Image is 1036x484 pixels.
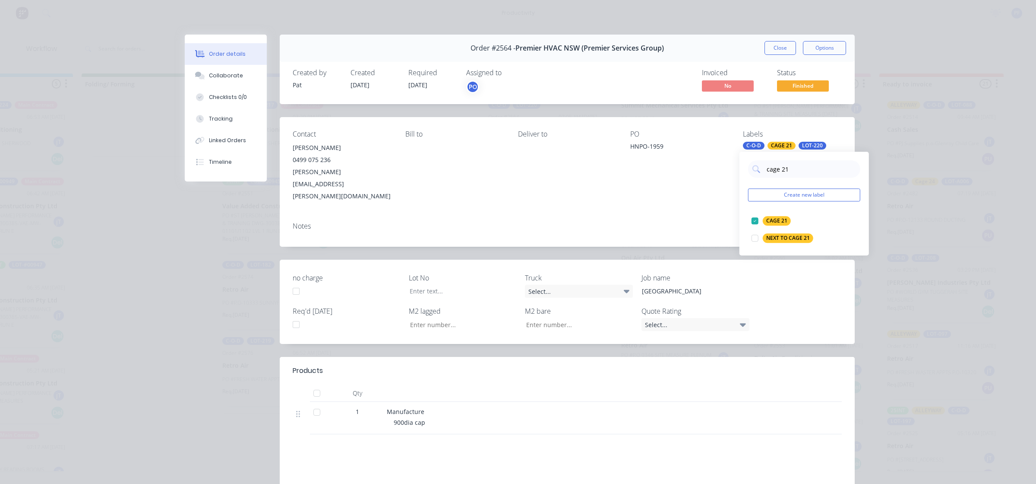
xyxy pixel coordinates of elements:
[185,65,267,86] button: Collaborate
[743,142,764,150] div: C-O-D
[408,69,456,77] div: Required
[209,50,246,58] div: Order details
[209,93,247,101] div: Checklists 0/0
[403,318,517,331] input: Enter number...
[766,160,856,178] input: Search labels
[466,80,479,93] button: PO
[466,69,553,77] div: Assigned to
[803,41,846,55] button: Options
[777,69,842,77] div: Status
[409,273,517,283] label: Lot No
[185,108,267,130] button: Tracking
[185,86,267,108] button: Checklists 0/0
[293,142,392,154] div: [PERSON_NAME]
[293,273,401,283] label: no charge
[518,130,617,138] div: Deliver to
[351,69,398,77] div: Created
[185,43,267,65] button: Order details
[763,216,791,226] div: CAGE 21
[293,154,392,166] div: 0499 075 236
[777,80,829,91] span: Finished
[293,306,401,316] label: Req'd [DATE]
[293,142,392,202] div: [PERSON_NAME]0499 075 236[PERSON_NAME][EMAIL_ADDRESS][PERSON_NAME][DOMAIN_NAME]
[768,142,796,150] div: CAGE 21
[748,188,860,201] button: Create new label
[515,44,664,52] span: Premier HVAC NSW (Premier Services Group)
[185,151,267,173] button: Timeline
[635,285,743,297] div: [GEOGRAPHIC_DATA]
[630,142,729,154] div: HNPO-1959
[641,318,749,331] div: Select...
[702,80,754,91] span: No
[763,233,813,243] div: NEXT TO CAGE 21
[209,72,243,80] div: Collaborate
[394,418,425,427] span: 900dia cap
[630,130,729,138] div: PO
[408,81,427,89] span: [DATE]
[641,306,749,316] label: Quote Rating
[293,166,392,202] div: [PERSON_NAME][EMAIL_ADDRESS][PERSON_NAME][DOMAIN_NAME]
[405,130,504,138] div: Bill to
[209,137,246,144] div: Linked Orders
[641,273,749,283] label: Job name
[185,130,267,151] button: Linked Orders
[209,158,232,166] div: Timeline
[702,69,767,77] div: Invoiced
[743,130,842,138] div: Labels
[764,41,796,55] button: Close
[748,215,794,227] button: CAGE 21
[409,306,517,316] label: M2 lagged
[525,273,633,283] label: Truck
[356,407,359,416] span: 1
[293,130,392,138] div: Contact
[293,69,340,77] div: Created by
[387,408,424,416] span: Manufacture
[748,232,817,244] button: NEXT TO CAGE 21
[293,80,340,89] div: Pat
[799,142,826,150] div: LOT-220
[209,115,233,123] div: Tracking
[351,81,370,89] span: [DATE]
[777,80,829,93] button: Finished
[293,366,323,376] div: Products
[519,318,633,331] input: Enter number...
[471,44,515,52] span: Order #2564 -
[332,385,383,402] div: Qty
[525,306,633,316] label: M2 bare
[293,222,842,230] div: Notes
[525,285,633,298] div: Select...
